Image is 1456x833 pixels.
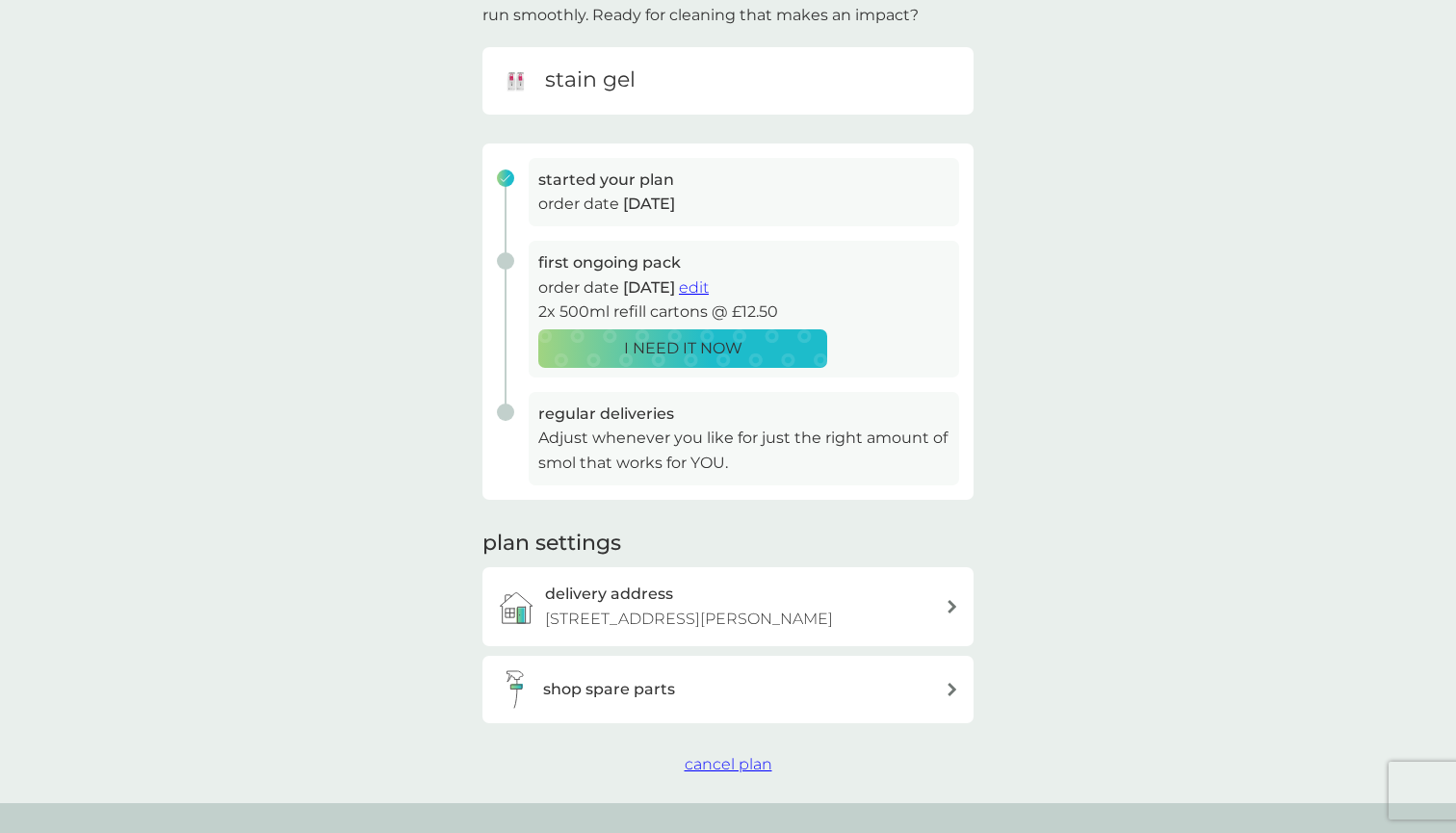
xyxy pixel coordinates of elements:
[538,275,949,300] p: order date
[538,250,949,275] h3: first ongoing pack
[482,567,974,645] a: delivery address[STREET_ADDRESS][PERSON_NAME]
[538,299,949,325] p: 2x 500ml refill cartons @ £12.50
[685,755,772,773] span: cancel plan
[538,329,827,368] button: I NEED IT NOW
[623,278,675,297] span: [DATE]
[538,426,949,475] p: Adjust whenever you like for just the right amount of smol that works for YOU.
[538,192,949,217] p: order date
[545,607,833,632] p: [STREET_ADDRESS][PERSON_NAME]
[538,402,949,427] h3: regular deliveries
[545,65,636,95] h6: stain gel
[624,336,742,361] p: I NEED IT NOW
[538,168,949,193] h3: started your plan
[679,275,709,300] button: edit
[623,195,675,213] span: [DATE]
[482,656,974,723] button: shop spare parts
[685,752,772,777] button: cancel plan
[679,278,709,297] span: edit
[482,529,621,559] h2: plan settings
[497,62,535,100] img: stain gel
[545,582,673,607] h3: delivery address
[543,677,675,702] h3: shop spare parts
